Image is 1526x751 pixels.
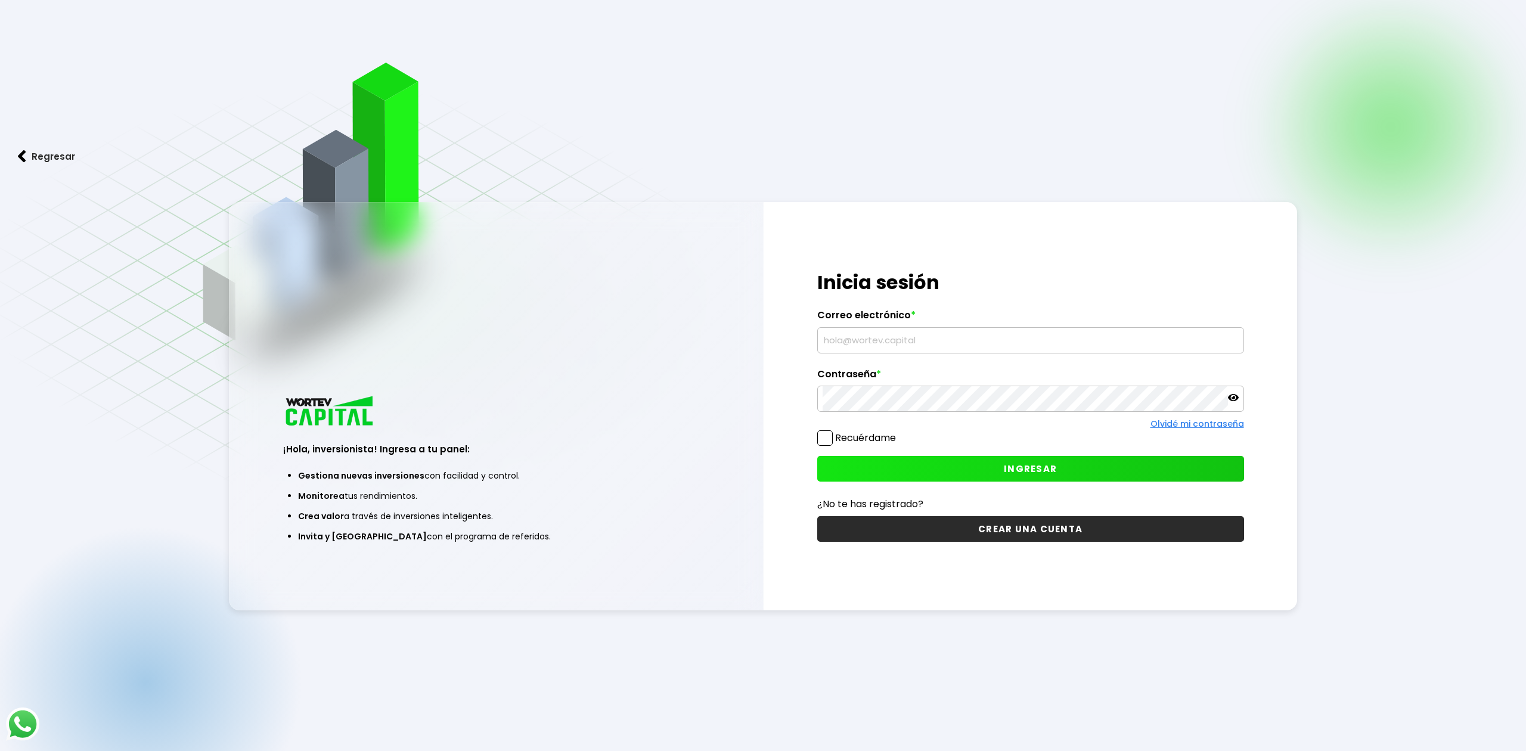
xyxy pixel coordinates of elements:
[298,506,695,526] li: a través de inversiones inteligentes.
[823,328,1239,353] input: hola@wortev.capital
[817,368,1244,386] label: Contraseña
[298,486,695,506] li: tus rendimientos.
[298,510,344,522] span: Crea valor
[298,530,427,542] span: Invita y [GEOGRAPHIC_DATA]
[18,150,26,163] img: flecha izquierda
[817,456,1244,482] button: INGRESAR
[283,395,377,430] img: logo_wortev_capital
[817,268,1244,297] h1: Inicia sesión
[1004,463,1057,475] span: INGRESAR
[6,707,39,741] img: logos_whatsapp-icon.242b2217.svg
[298,470,424,482] span: Gestiona nuevas inversiones
[835,431,896,445] label: Recuérdame
[817,496,1244,542] a: ¿No te has registrado?CREAR UNA CUENTA
[298,466,695,486] li: con facilidad y control.
[1150,418,1244,430] a: Olvidé mi contraseña
[817,309,1244,327] label: Correo electrónico
[817,496,1244,511] p: ¿No te has registrado?
[298,526,695,547] li: con el programa de referidos.
[283,442,710,456] h3: ¡Hola, inversionista! Ingresa a tu panel:
[817,516,1244,542] button: CREAR UNA CUENTA
[298,490,345,502] span: Monitorea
